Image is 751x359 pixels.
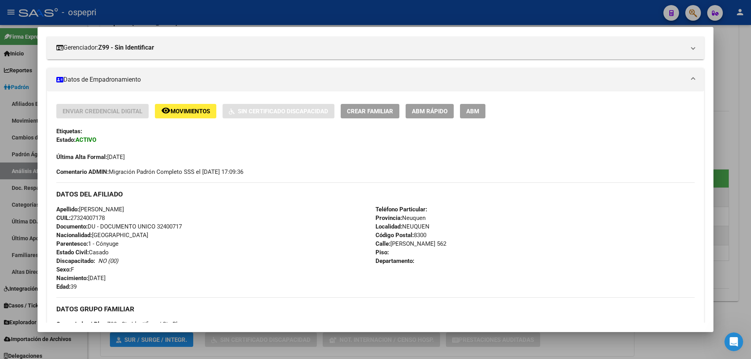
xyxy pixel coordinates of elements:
div: Envíanos un mensaje [8,105,149,127]
div: Cerrar [135,13,149,27]
mat-panel-title: Gerenciador: [56,43,685,52]
strong: ACTIVO [75,136,96,143]
span: 8300 [375,232,426,239]
strong: Nacimiento: [56,275,88,282]
strong: CUIL: [56,214,70,221]
span: Enviar Credencial Digital [63,108,142,115]
span: 1 - Cónyuge [56,240,119,247]
span: Z99 - Sin Identificar / Sin Plan [56,321,184,328]
strong: Provincia: [375,214,402,221]
span: Mensajes [104,263,130,269]
strong: Discapacitado: [56,257,95,264]
i: NO (00) [98,257,118,264]
strong: Documento: [56,223,88,230]
span: Crear Familiar [347,108,393,115]
strong: Edad: [56,283,70,290]
span: Inicio [31,263,48,269]
span: Neuquen [375,214,426,221]
h3: DATOS GRUPO FAMILIAR [56,305,695,313]
strong: Sexo: [56,266,71,273]
strong: Estado: [56,136,75,143]
mat-expansion-panel-header: Gerenciador:Z99 - Sin Identificar [47,36,704,59]
span: F [56,266,74,273]
mat-icon: remove_red_eye [161,106,171,115]
span: [PERSON_NAME] 562 [375,240,446,247]
span: DU - DOCUMENTO UNICO 32400717 [56,223,182,230]
button: Movimientos [155,104,216,118]
button: Mensajes [78,244,156,275]
strong: Calle: [375,240,390,247]
span: [DATE] [56,275,106,282]
button: Crear Familiar [341,104,399,118]
strong: Piso: [375,249,389,256]
span: [GEOGRAPHIC_DATA] [56,232,148,239]
strong: Localidad: [375,223,402,230]
p: Hola! [PERSON_NAME] [16,55,141,82]
strong: Estado Civil: [56,249,89,256]
span: [PERSON_NAME] [56,206,124,213]
span: 39 [56,283,77,290]
iframe: Intercom live chat [724,332,743,351]
strong: Teléfono Particular: [375,206,427,213]
button: Sin Certificado Discapacidad [223,104,334,118]
p: Necesitás ayuda? [16,82,141,95]
span: Casado [56,249,109,256]
strong: Parentesco: [56,240,88,247]
button: Enviar Credencial Digital [56,104,149,118]
button: ABM [460,104,485,118]
span: ABM [466,108,479,115]
span: Movimientos [171,108,210,115]
span: Migración Padrón Completo SSS el [DATE] 17:09:36 [56,168,243,176]
strong: Gerenciador / Plan: [56,321,107,328]
button: ABM Rápido [406,104,454,118]
span: [DATE] [56,154,125,161]
div: Envíanos un mensaje [16,112,131,120]
span: Sin Certificado Discapacidad [238,108,328,115]
strong: Z99 - Sin Identificar [98,43,154,52]
span: NEUQUEN [375,223,429,230]
span: ABM Rápido [412,108,447,115]
strong: Última Alta Formal: [56,154,107,161]
strong: Código Postal: [375,232,414,239]
h3: DATOS DEL AFILIADO [56,190,695,198]
strong: Comentario ADMIN: [56,168,109,175]
strong: Etiquetas: [56,128,82,135]
strong: Departamento: [375,257,414,264]
mat-panel-title: Datos de Empadronamiento [56,75,685,84]
strong: Nacionalidad: [56,232,92,239]
span: 27324007178 [56,214,105,221]
mat-expansion-panel-header: Datos de Empadronamiento [47,68,704,91]
strong: Apellido: [56,206,79,213]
